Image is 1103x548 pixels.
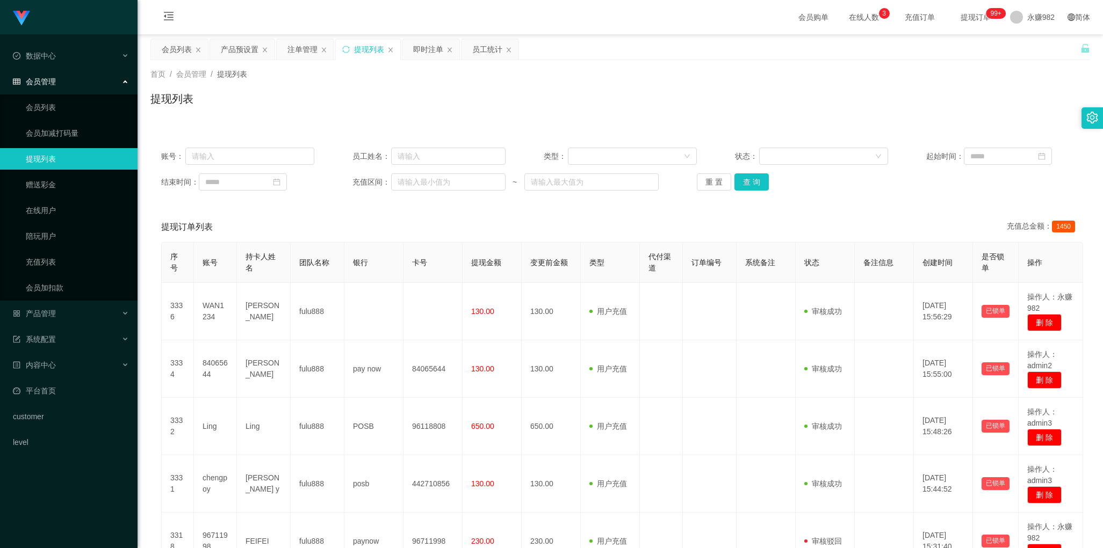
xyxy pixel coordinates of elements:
[26,277,129,298] a: 会员加扣款
[697,173,731,191] button: 重 置
[26,174,129,195] a: 赠送彩金
[221,39,258,60] div: 产品预设置
[161,221,213,233] span: 提现订单列表
[13,78,20,85] i: 图标: table
[471,422,494,430] span: 650.00
[844,13,884,21] span: 在线人数
[982,477,1010,490] button: 已锁单
[745,258,775,267] span: 系统备注
[203,258,218,267] span: 账号
[1027,293,1072,312] span: 操作人：永赚982
[982,535,1010,547] button: 已锁单
[691,258,722,267] span: 订单编号
[13,11,30,26] img: logo.9652507e.png
[1038,152,1046,160] i: 图标: calendar
[13,406,129,427] a: customer
[13,380,129,401] a: 图标: dashboard平台首页
[291,398,344,455] td: fulu888
[352,151,391,162] span: 员工姓名：
[922,258,953,267] span: 创建时间
[1027,522,1072,542] span: 操作人：永赚982
[13,309,56,318] span: 产品管理
[26,97,129,118] a: 会员列表
[13,432,129,453] a: level
[403,340,463,398] td: 84065644
[804,479,842,488] span: 审核成功
[26,251,129,273] a: 充值列表
[150,1,187,35] i: 图标: menu-fold
[986,8,1005,19] sup: 206
[471,537,494,545] span: 230.00
[446,47,453,53] i: 图标: close
[1027,350,1057,370] span: 操作人：admin2
[354,39,384,60] div: 提现列表
[914,283,973,340] td: [DATE] 15:56:29
[522,283,581,340] td: 130.00
[863,258,893,267] span: 备注信息
[162,340,194,398] td: 3334
[1027,258,1042,267] span: 操作
[403,398,463,455] td: 96118808
[162,398,194,455] td: 3332
[150,70,165,78] span: 首页
[211,70,213,78] span: /
[299,258,329,267] span: 团队名称
[194,283,237,340] td: WAN1234
[684,153,690,160] i: 图标: down
[161,151,185,162] span: 账号：
[804,364,842,373] span: 审核成功
[1027,407,1057,427] span: 操作人：admin3
[472,39,502,60] div: 员工统计
[982,362,1010,375] button: 已锁单
[13,52,20,60] i: 图标: check-circle-o
[734,173,769,191] button: 查 询
[403,455,463,513] td: 442710856
[1027,429,1062,446] button: 删 除
[1027,314,1062,331] button: 删 除
[524,173,659,191] input: 请输入最大值为
[391,173,506,191] input: 请输入最小值为
[352,177,391,188] span: 充值区间：
[875,153,882,160] i: 图标: down
[982,420,1010,433] button: 已锁单
[804,422,842,430] span: 审核成功
[899,13,940,21] span: 充值订单
[26,225,129,247] a: 陪玩用户
[13,361,20,369] i: 图标: profile
[1086,112,1098,123] i: 图标: setting
[237,398,291,455] td: Ling
[914,455,973,513] td: [DATE] 15:44:52
[353,258,368,267] span: 银行
[926,151,964,162] span: 起始时间：
[982,305,1010,318] button: 已锁单
[170,252,178,272] span: 序号
[506,47,512,53] i: 图标: close
[13,52,56,60] span: 数据中心
[882,8,886,19] p: 3
[26,148,129,170] a: 提现列表
[982,252,1004,272] span: 是否锁单
[13,361,56,369] span: 内容中心
[914,340,973,398] td: [DATE] 15:55:00
[161,177,199,188] span: 结束时间：
[879,8,890,19] sup: 3
[344,398,403,455] td: POSB
[162,283,194,340] td: 3336
[287,39,318,60] div: 注单管理
[1007,221,1079,233] div: 充值总金额：
[162,455,194,513] td: 3331
[589,422,627,430] span: 用户充值
[589,479,627,488] span: 用户充值
[471,479,494,488] span: 130.00
[342,46,350,53] i: 图标: sync
[273,178,280,186] i: 图标: calendar
[1027,371,1062,389] button: 删 除
[804,537,842,545] span: 审核驳回
[1027,486,1062,503] button: 删 除
[1052,221,1075,232] span: 1450
[26,200,129,221] a: 在线用户
[344,340,403,398] td: pay now
[589,258,604,267] span: 类型
[589,364,627,373] span: 用户充值
[237,340,291,398] td: [PERSON_NAME]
